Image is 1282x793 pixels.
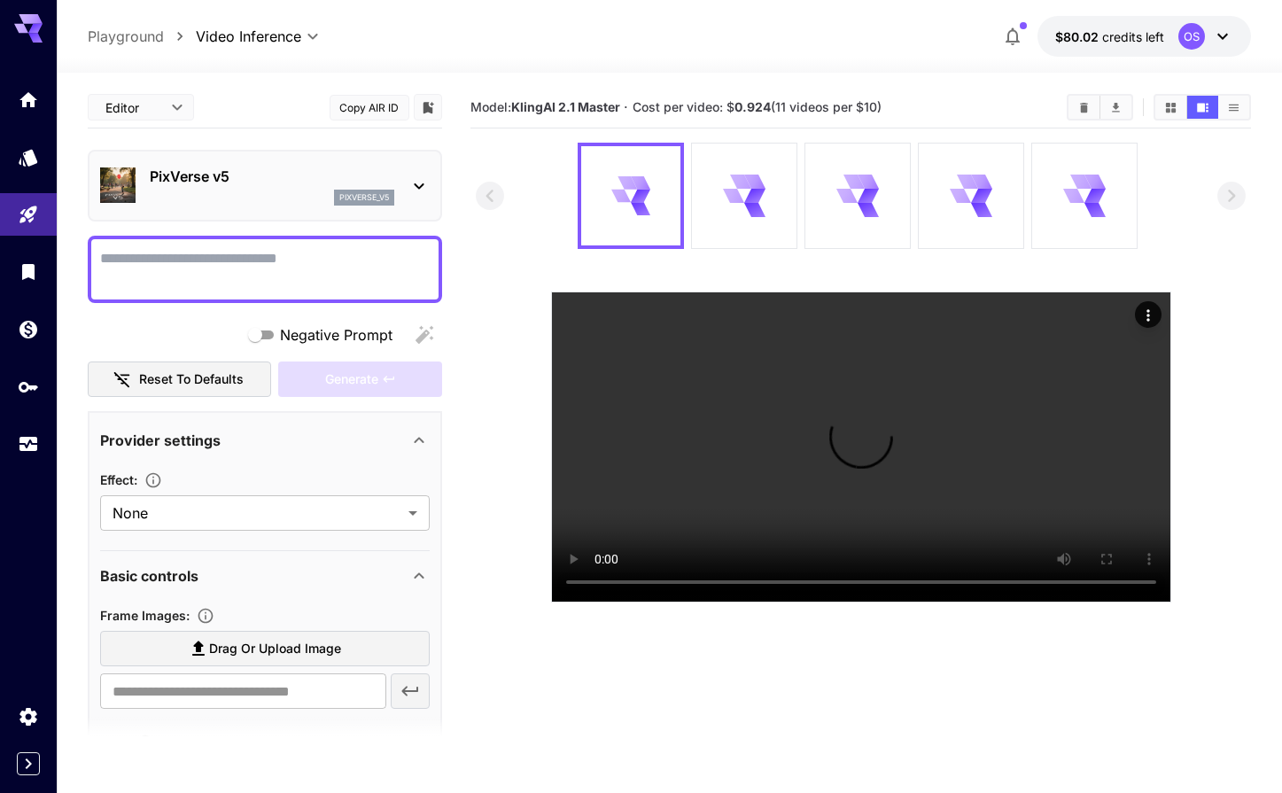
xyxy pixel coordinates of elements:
[1067,94,1133,121] div: Clear videosDownload All
[339,191,389,204] p: pixverse_v5
[420,97,436,118] button: Add to library
[18,318,39,340] div: Wallet
[105,98,160,117] span: Editor
[100,159,430,213] div: PixVerse v5pixverse_v5
[209,638,341,660] span: Drag or upload image
[196,26,301,47] span: Video Inference
[88,26,164,47] a: Playground
[1154,94,1251,121] div: Show videos in grid viewShow videos in video viewShow videos in list view
[18,204,39,226] div: Playground
[18,260,39,283] div: Library
[18,376,39,398] div: API Keys
[1037,16,1251,57] button: $80.02147OS
[88,26,196,47] nav: breadcrumb
[18,705,39,727] div: Settings
[113,502,401,524] span: None
[1187,96,1218,119] button: Show videos in video view
[17,752,40,775] button: Expand sidebar
[1102,29,1164,44] span: credits left
[511,99,620,114] b: KlingAI 2.1 Master
[280,324,392,346] span: Negative Prompt
[1068,96,1099,119] button: Clear videos
[100,555,430,597] div: Basic controls
[1055,27,1164,46] div: $80.02147
[1155,96,1186,119] button: Show videos in grid view
[470,99,620,114] span: Model:
[734,99,771,114] b: 0.924
[1218,96,1249,119] button: Show videos in list view
[100,608,190,623] span: Frame Images :
[150,166,394,187] p: PixVerse v5
[1178,23,1205,50] div: OS
[624,97,628,118] p: ·
[190,607,221,625] button: Upload frame images.
[633,99,882,114] span: Cost per video: $ (11 videos per $10)
[1055,29,1102,44] span: $80.02
[18,89,39,111] div: Home
[100,430,221,451] p: Provider settings
[1100,96,1131,119] button: Download All
[100,631,430,667] label: Drag or upload image
[18,146,39,168] div: Models
[18,433,39,455] div: Usage
[1135,301,1162,328] div: Actions
[330,95,409,121] button: Copy AIR ID
[100,472,137,487] span: Effect :
[88,362,272,398] button: Reset to defaults
[100,565,198,587] p: Basic controls
[100,419,430,462] div: Provider settings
